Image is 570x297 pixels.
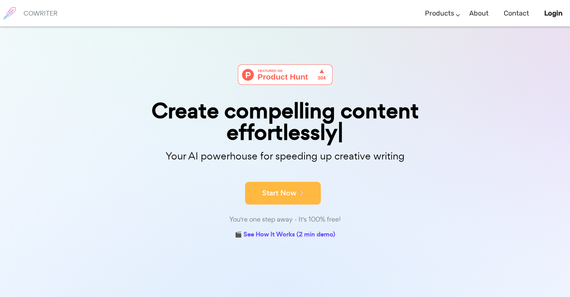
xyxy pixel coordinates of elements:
p: Your AI powerhouse for speeding up creative writing [96,148,475,164]
img: Cowriter - Your AI buddy for speeding up creative writing | Product Hunt [238,64,333,85]
div: You're one step away - It's 100% free! [96,214,475,225]
a: 🎬 See How It Works (2 min demo) [235,229,335,241]
a: Products [425,2,454,25]
a: Contact [504,2,529,25]
b: Login [544,9,562,17]
a: Login [544,2,562,25]
a: About [469,2,489,25]
div: Create compelling content effortlessly [96,100,475,143]
button: Start Now [245,182,321,205]
h6: COWRITER [23,10,58,17]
